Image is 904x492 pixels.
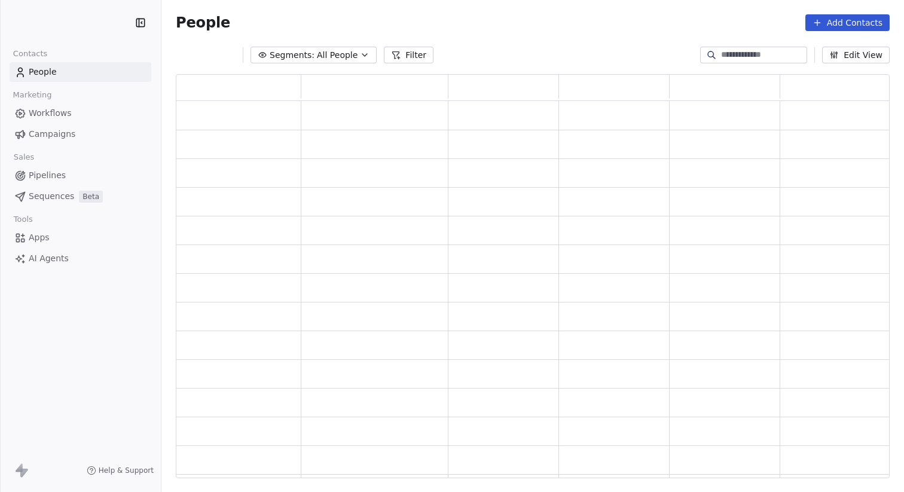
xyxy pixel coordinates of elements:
[29,128,75,140] span: Campaigns
[384,47,433,63] button: Filter
[10,187,151,206] a: SequencesBeta
[8,210,38,228] span: Tools
[87,466,154,475] a: Help & Support
[270,49,314,62] span: Segments:
[10,124,151,144] a: Campaigns
[10,166,151,185] a: Pipelines
[8,45,53,63] span: Contacts
[822,47,890,63] button: Edit View
[8,86,57,104] span: Marketing
[8,148,39,166] span: Sales
[99,466,154,475] span: Help & Support
[176,14,230,32] span: People
[29,169,66,182] span: Pipelines
[29,107,72,120] span: Workflows
[805,14,890,31] button: Add Contacts
[29,66,57,78] span: People
[176,101,891,479] div: grid
[10,228,151,247] a: Apps
[10,103,151,123] a: Workflows
[10,62,151,82] a: People
[29,252,69,265] span: AI Agents
[29,190,74,203] span: Sequences
[317,49,358,62] span: All People
[29,231,50,244] span: Apps
[79,191,103,203] span: Beta
[10,249,151,268] a: AI Agents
